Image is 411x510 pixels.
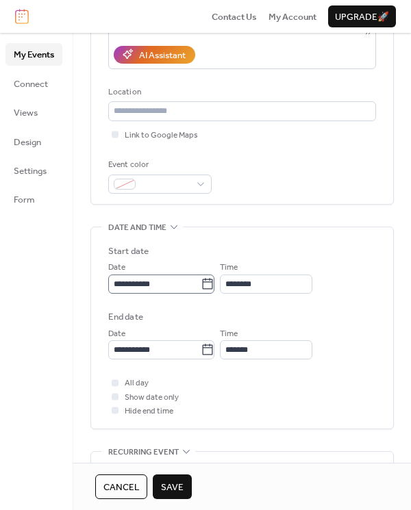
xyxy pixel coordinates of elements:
[108,86,373,99] div: Location
[108,310,143,324] div: End date
[5,43,62,65] a: My Events
[95,474,147,499] button: Cancel
[5,73,62,94] a: Connect
[269,10,316,23] a: My Account
[5,131,62,153] a: Design
[153,474,192,499] button: Save
[212,10,257,24] span: Contact Us
[14,136,41,149] span: Design
[125,129,198,142] span: Link to Google Maps
[212,10,257,23] a: Contact Us
[15,9,29,24] img: logo
[5,101,62,123] a: Views
[161,481,184,494] span: Save
[114,46,195,64] button: AI Assistant
[335,10,389,24] span: Upgrade 🚀
[5,160,62,181] a: Settings
[5,188,62,210] a: Form
[220,261,238,275] span: Time
[108,244,149,258] div: Start date
[269,10,316,24] span: My Account
[14,164,47,178] span: Settings
[108,221,166,235] span: Date and time
[328,5,396,27] button: Upgrade🚀
[103,481,139,494] span: Cancel
[108,445,179,459] span: Recurring event
[220,327,238,341] span: Time
[14,77,48,91] span: Connect
[14,193,35,207] span: Form
[125,405,173,418] span: Hide end time
[108,158,209,172] div: Event color
[14,106,38,120] span: Views
[125,377,149,390] span: All day
[125,391,179,405] span: Show date only
[108,327,125,341] span: Date
[14,48,54,62] span: My Events
[108,261,125,275] span: Date
[139,49,186,62] div: AI Assistant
